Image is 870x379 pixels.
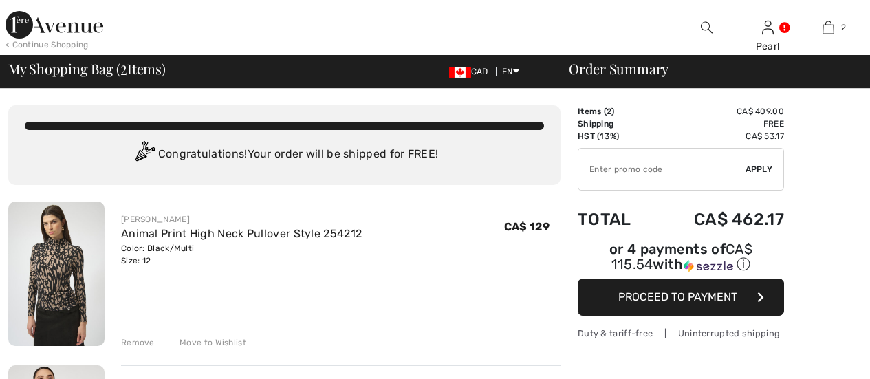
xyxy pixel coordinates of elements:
button: Proceed to Payment [578,279,784,316]
td: CA$ 462.17 [654,196,784,243]
img: Congratulation2.svg [131,141,158,169]
span: CA$ 129 [504,220,550,233]
span: Apply [746,163,773,175]
img: search the website [701,19,713,36]
span: My Shopping Bag ( Items) [8,62,166,76]
div: < Continue Shopping [6,39,89,51]
img: My Bag [823,19,834,36]
td: CA$ 53.17 [654,130,784,142]
div: or 4 payments ofCA$ 115.54withSezzle Click to learn more about Sezzle [578,243,784,279]
div: Order Summary [552,62,862,76]
div: Remove [121,336,155,349]
div: Move to Wishlist [168,336,246,349]
div: [PERSON_NAME] [121,213,362,226]
img: Animal Print High Neck Pullover Style 254212 [8,202,105,346]
img: Canadian Dollar [449,67,471,78]
img: My Info [762,19,774,36]
span: EN [502,67,519,76]
span: 2 [120,58,127,76]
img: 1ère Avenue [6,11,103,39]
td: Items ( ) [578,105,654,118]
span: 2 [607,107,611,116]
span: CAD [449,67,494,76]
div: Color: Black/Multi Size: 12 [121,242,362,267]
div: Congratulations! Your order will be shipped for FREE! [25,141,544,169]
div: Pearl [738,39,798,54]
span: 2 [841,21,846,34]
div: or 4 payments of with [578,243,784,274]
td: HST (13%) [578,130,654,142]
a: 2 [798,19,858,36]
div: Duty & tariff-free | Uninterrupted shipping [578,327,784,340]
td: CA$ 409.00 [654,105,784,118]
input: Promo code [578,149,746,190]
a: Sign In [762,21,774,34]
td: Shipping [578,118,654,130]
a: Animal Print High Neck Pullover Style 254212 [121,227,362,240]
img: Sezzle [684,260,733,272]
td: Total [578,196,654,243]
span: Proceed to Payment [618,290,737,303]
td: Free [654,118,784,130]
span: CA$ 115.54 [611,241,752,272]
